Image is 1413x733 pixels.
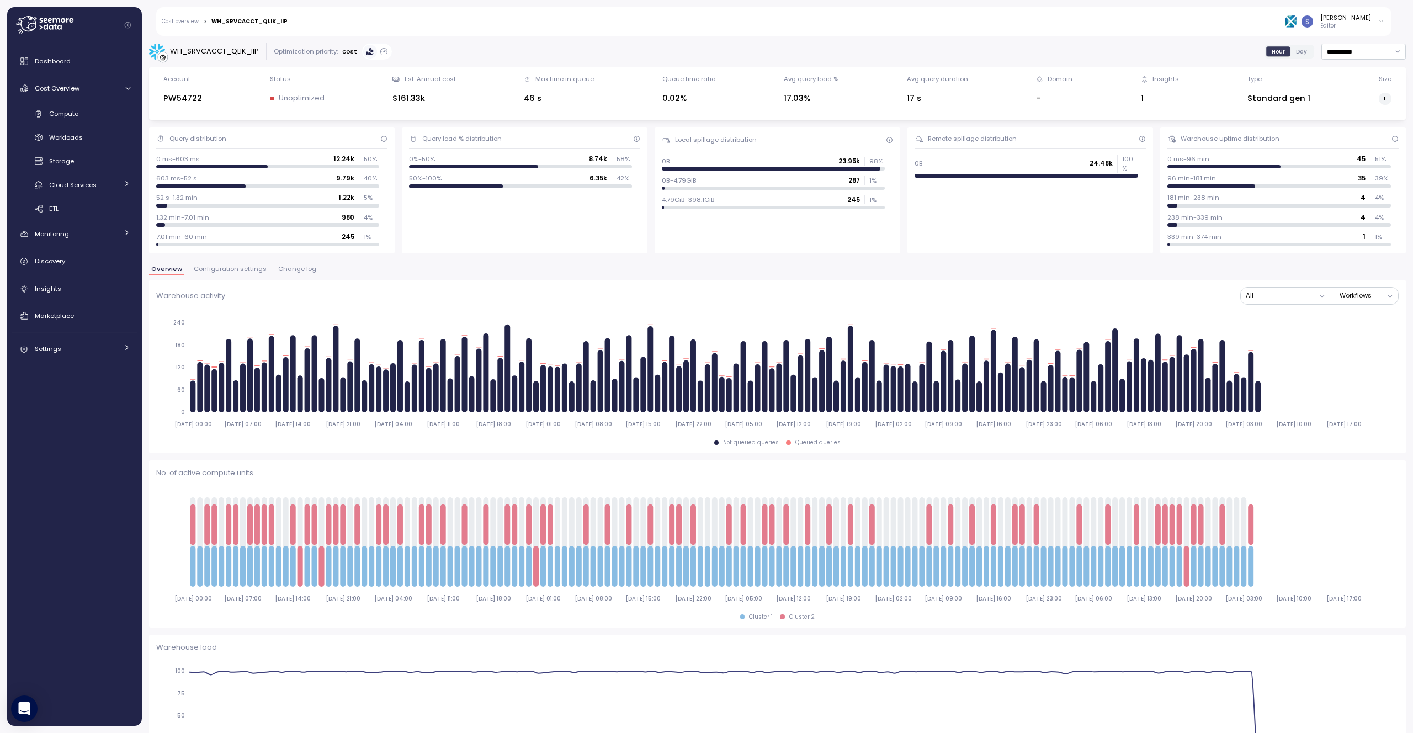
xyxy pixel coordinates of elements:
[1075,421,1112,428] tspan: [DATE] 06:00
[1048,75,1072,83] div: Domain
[625,421,661,428] tspan: [DATE] 15:00
[1026,594,1062,602] tspan: [DATE] 23:00
[826,421,861,428] tspan: [DATE] 19:00
[49,204,59,213] span: ETL
[422,134,502,143] div: Query load % distribution
[1326,594,1361,602] tspan: [DATE] 17:00
[475,421,511,428] tspan: [DATE] 18:00
[475,594,511,602] tspan: [DATE] 18:00
[976,594,1011,602] tspan: [DATE] 16:00
[869,176,885,185] p: 1 %
[776,421,811,428] tspan: [DATE] 12:00
[333,155,354,163] p: 12.24k
[11,695,38,722] div: Open Intercom Messenger
[617,155,632,163] p: 58 %
[1167,232,1221,241] p: 339 min-374 min
[12,305,137,327] a: Marketplace
[49,180,97,189] span: Cloud Services
[49,157,74,166] span: Storage
[907,92,968,105] div: 17 s
[342,47,357,56] p: cost
[12,129,137,147] a: Workloads
[177,690,185,697] tspan: 75
[181,408,185,416] tspan: 0
[915,159,923,168] p: 0B
[1225,594,1262,602] tspan: [DATE] 03:00
[525,421,561,428] tspan: [DATE] 01:00
[203,18,207,25] div: >
[1241,288,1331,304] button: All
[524,92,594,105] div: 46 s
[875,421,912,428] tspan: [DATE] 02:00
[1167,174,1216,183] p: 96 min-181 min
[173,319,185,326] tspan: 240
[1122,155,1138,173] p: 100 %
[976,421,1011,428] tspan: [DATE] 16:00
[224,594,262,602] tspan: [DATE] 07:00
[907,75,968,83] div: Avg query duration
[194,266,267,272] span: Configuration settings
[1375,232,1390,241] p: 1 %
[156,174,197,183] p: 603 ms-52 s
[1375,174,1390,183] p: 39 %
[1375,155,1390,163] p: 51 %
[1302,15,1313,27] img: ACg8ocLCy7HMj59gwelRyEldAl2GQfy23E10ipDNf0SDYCnD3y85RA=s96-c
[1126,421,1161,428] tspan: [DATE] 13:00
[1384,93,1387,104] span: L
[274,47,338,56] div: Optimization priority:
[364,174,379,183] p: 40 %
[156,232,207,241] p: 7.01 min-60 min
[12,50,137,72] a: Dashboard
[211,19,288,24] div: WH_SRVCACCT_QLIK_IIP
[1320,13,1371,22] div: [PERSON_NAME]
[163,75,190,83] div: Account
[364,213,379,222] p: 4 %
[278,266,316,272] span: Change log
[1320,22,1371,30] p: Editor
[427,421,460,428] tspan: [DATE] 11:00
[535,75,594,83] div: Max time in queue
[925,421,962,428] tspan: [DATE] 09:00
[1296,47,1307,56] span: Day
[575,421,612,428] tspan: [DATE] 08:00
[1340,288,1398,304] button: Workflows
[12,77,137,99] a: Cost Overview
[163,92,202,105] div: PW54722
[12,251,137,273] a: Discovery
[1181,134,1279,143] div: Warehouse uptime distribution
[1358,174,1366,183] p: 35
[1272,47,1285,56] span: Hour
[35,230,69,238] span: Monitoring
[1363,232,1366,241] p: 1
[1361,193,1366,202] p: 4
[336,174,354,183] p: 9.79k
[156,642,1399,653] p: Warehouse load
[270,75,291,83] div: Status
[162,19,199,24] a: Cost overview
[279,93,325,104] p: Unoptimized
[675,594,711,602] tspan: [DATE] 22:00
[374,594,412,602] tspan: [DATE] 04:00
[589,174,607,183] p: 6.35k
[409,174,442,183] p: 50%-100%
[1247,75,1262,83] div: Type
[784,92,838,105] div: 17.03%
[662,195,715,204] p: 4.79GiB-398.1GiB
[869,195,885,204] p: 1 %
[662,75,715,83] div: Queue time ratio
[848,176,860,185] p: 287
[1375,213,1390,222] p: 4 %
[869,157,885,166] p: 98 %
[174,421,211,428] tspan: [DATE] 00:00
[1141,92,1179,105] div: 1
[156,290,225,301] p: Warehouse activity
[575,594,612,602] tspan: [DATE] 08:00
[177,386,185,394] tspan: 60
[1285,15,1297,27] img: 68bfcb35cd6837274e8268f7.PNG
[175,668,185,675] tspan: 100
[675,421,711,428] tspan: [DATE] 22:00
[776,594,811,602] tspan: [DATE] 12:00
[174,594,211,602] tspan: [DATE] 00:00
[12,278,137,300] a: Insights
[156,155,200,163] p: 0 ms-603 ms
